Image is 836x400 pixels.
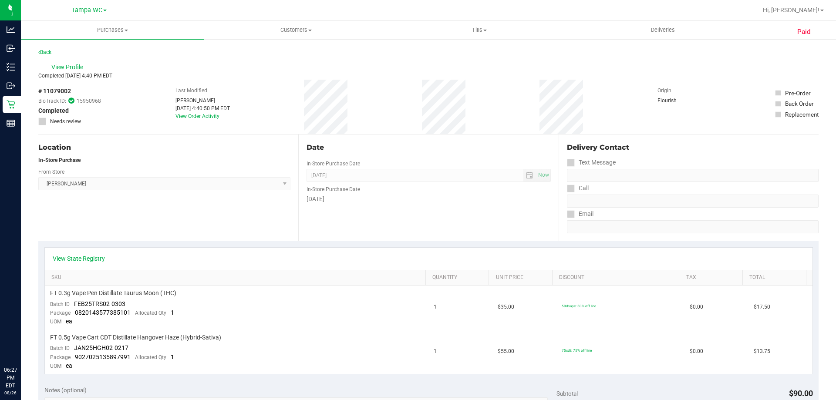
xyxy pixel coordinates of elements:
[307,195,550,204] div: [DATE]
[175,87,207,94] label: Last Modified
[205,26,387,34] span: Customers
[4,366,17,390] p: 06:27 PM EDT
[749,274,802,281] a: Total
[7,44,15,53] inline-svg: Inbound
[50,333,221,342] span: FT 0.5g Vape Cart CDT Distillate Hangover Haze (Hybrid-Sativa)
[50,345,70,351] span: Batch ID
[307,185,360,193] label: In-Store Purchase Date
[38,97,66,105] span: BioTrack ID:
[388,26,570,34] span: Tills
[388,21,571,39] a: Tills
[7,119,15,128] inline-svg: Reports
[7,63,15,71] inline-svg: Inventory
[38,142,290,153] div: Location
[204,21,388,39] a: Customers
[562,348,592,353] span: 75cdt: 75% off line
[50,289,176,297] span: FT 0.3g Vape Pen Distillate Taurus Moon (THC)
[567,195,819,208] input: Format: (999) 999-9999
[51,63,86,72] span: View Profile
[567,208,593,220] label: Email
[50,319,61,325] span: UOM
[38,157,81,163] strong: In-Store Purchase
[175,104,230,112] div: [DATE] 4:40:50 PM EDT
[66,362,72,369] span: ea
[21,21,204,39] a: Purchases
[135,354,166,360] span: Allocated Qty
[567,156,616,169] label: Text Message
[498,347,514,356] span: $55.00
[175,97,230,104] div: [PERSON_NAME]
[74,300,125,307] span: FEB25TRS02-0303
[171,309,174,316] span: 1
[74,344,128,351] span: JAN25HGH02-0217
[657,97,701,104] div: Flourish
[50,354,71,360] span: Package
[50,118,81,125] span: Needs review
[785,99,814,108] div: Back Order
[38,106,69,115] span: Completed
[50,363,61,369] span: UOM
[498,303,514,311] span: $35.00
[785,89,811,97] div: Pre-Order
[38,73,112,79] span: Completed [DATE] 4:40 PM EDT
[75,309,131,316] span: 0820143577385101
[789,389,813,398] span: $90.00
[66,318,72,325] span: ea
[75,353,131,360] span: 9027025135897991
[556,390,578,397] span: Subtotal
[434,347,437,356] span: 1
[432,274,485,281] a: Quantity
[571,21,755,39] a: Deliveries
[797,27,811,37] span: Paid
[7,81,15,90] inline-svg: Outbound
[639,26,687,34] span: Deliveries
[77,97,101,105] span: 15950968
[434,303,437,311] span: 1
[4,390,17,396] p: 08/26
[785,110,819,119] div: Replacement
[567,169,819,182] input: Format: (999) 999-9999
[763,7,819,13] span: Hi, [PERSON_NAME]!
[562,304,596,308] span: 50dvape: 50% off line
[38,49,51,55] a: Back
[690,303,703,311] span: $0.00
[559,274,676,281] a: Discount
[175,113,219,119] a: View Order Activity
[496,274,549,281] a: Unit Price
[690,347,703,356] span: $0.00
[754,303,770,311] span: $17.50
[7,25,15,34] inline-svg: Analytics
[44,387,87,393] span: Notes (optional)
[307,142,550,153] div: Date
[50,310,71,316] span: Package
[50,301,70,307] span: Batch ID
[68,97,74,105] span: In Sync
[567,182,589,195] label: Call
[657,87,671,94] label: Origin
[135,310,166,316] span: Allocated Qty
[567,142,819,153] div: Delivery Contact
[754,347,770,356] span: $13.75
[53,254,105,263] a: View State Registry
[307,160,360,168] label: In-Store Purchase Date
[7,100,15,109] inline-svg: Retail
[9,330,35,356] iframe: Resource center
[38,87,71,96] span: # 11079002
[71,7,102,14] span: Tampa WC
[686,274,739,281] a: Tax
[38,168,64,176] label: From Store
[171,353,174,360] span: 1
[51,274,422,281] a: SKU
[21,26,204,34] span: Purchases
